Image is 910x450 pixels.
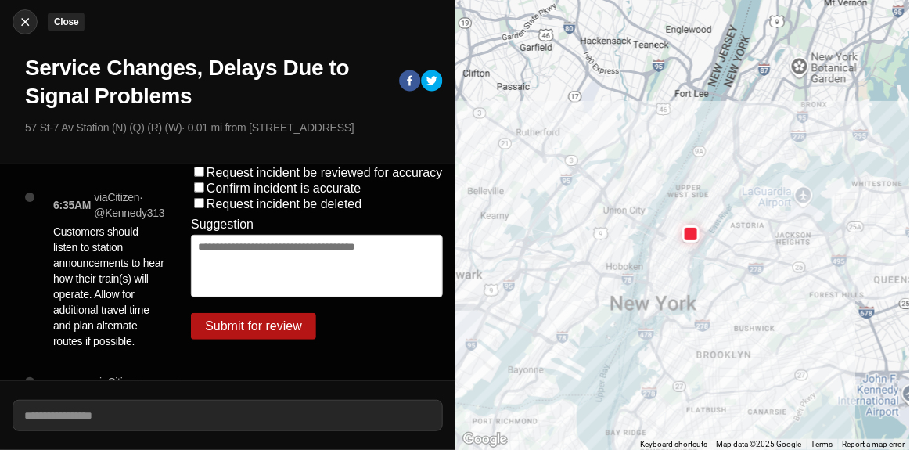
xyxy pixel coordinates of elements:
[207,182,361,195] label: Confirm incident is accurate
[25,120,443,135] p: 57 St-7 Av Station (N) (Q) (R) (W) · 0.01 mi from [STREET_ADDRESS]
[17,14,33,30] img: cancel
[13,9,38,34] button: cancelClose
[640,439,707,450] button: Keyboard shortcuts
[191,218,254,232] label: Suggestion
[54,16,78,27] small: Close
[191,313,316,340] button: Submit for review
[207,166,443,179] label: Request incident be reviewed for accuracy
[25,54,387,110] h1: Service Changes, Delays Due to Signal Problems
[94,189,164,221] p: via Citizen · @ Kennedy313
[207,197,361,211] label: Request incident be deleted
[421,70,443,95] button: twitter
[399,70,421,95] button: facebook
[94,374,167,405] p: via Citizen · @ Kennedy313
[717,440,802,448] span: Map data ©2025 Google
[53,197,91,213] p: 6:35AM
[843,440,905,448] a: Report a map error
[811,440,833,448] a: Terms (opens in new tab)
[459,430,511,450] img: Google
[459,430,511,450] a: Open this area in Google Maps (opens a new window)
[53,224,164,349] p: Customers should listen to station announcements to hear how their train(s) will operate. Allow f...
